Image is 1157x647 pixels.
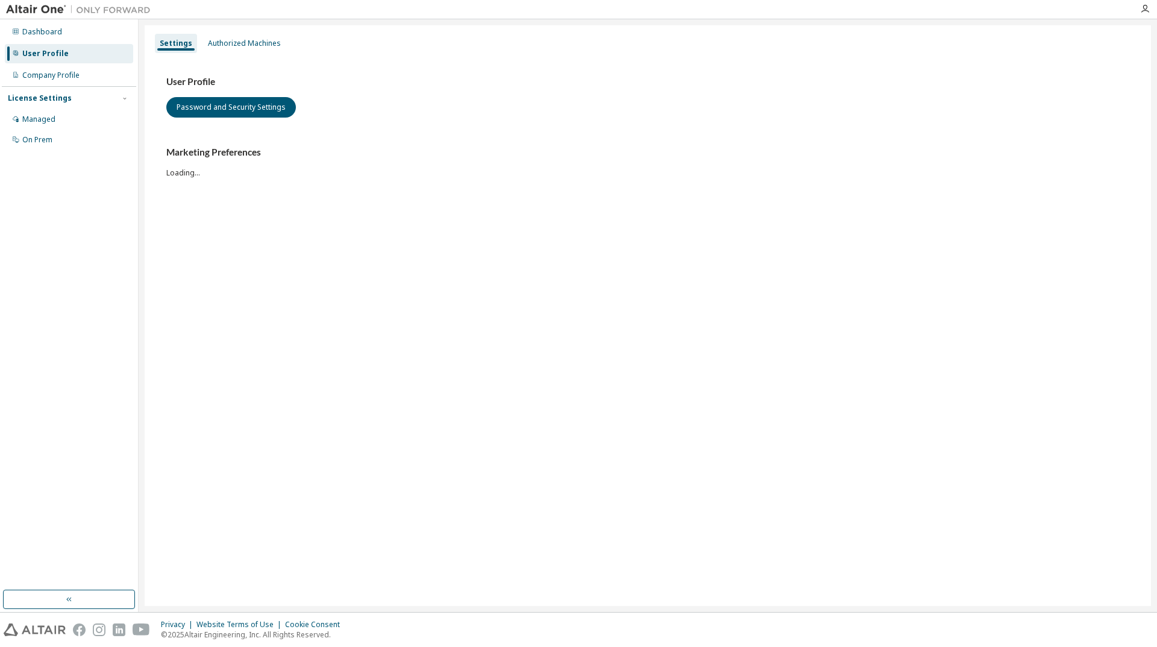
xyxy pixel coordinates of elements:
div: License Settings [8,93,72,103]
img: youtube.svg [133,623,150,636]
img: linkedin.svg [113,623,125,636]
div: Loading... [166,147,1129,177]
h3: Marketing Preferences [166,147,1129,159]
img: altair_logo.svg [4,623,66,636]
img: instagram.svg [93,623,105,636]
p: © 2025 Altair Engineering, Inc. All Rights Reserved. [161,630,347,640]
div: Settings [160,39,192,48]
div: Authorized Machines [208,39,281,48]
img: Altair One [6,4,157,16]
button: Password and Security Settings [166,97,296,118]
img: facebook.svg [73,623,86,636]
div: Website Terms of Use [196,620,285,630]
div: Dashboard [22,27,62,37]
h3: User Profile [166,76,1129,88]
div: Privacy [161,620,196,630]
div: On Prem [22,135,52,145]
div: Company Profile [22,71,80,80]
div: Cookie Consent [285,620,347,630]
div: User Profile [22,49,69,58]
div: Managed [22,115,55,124]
